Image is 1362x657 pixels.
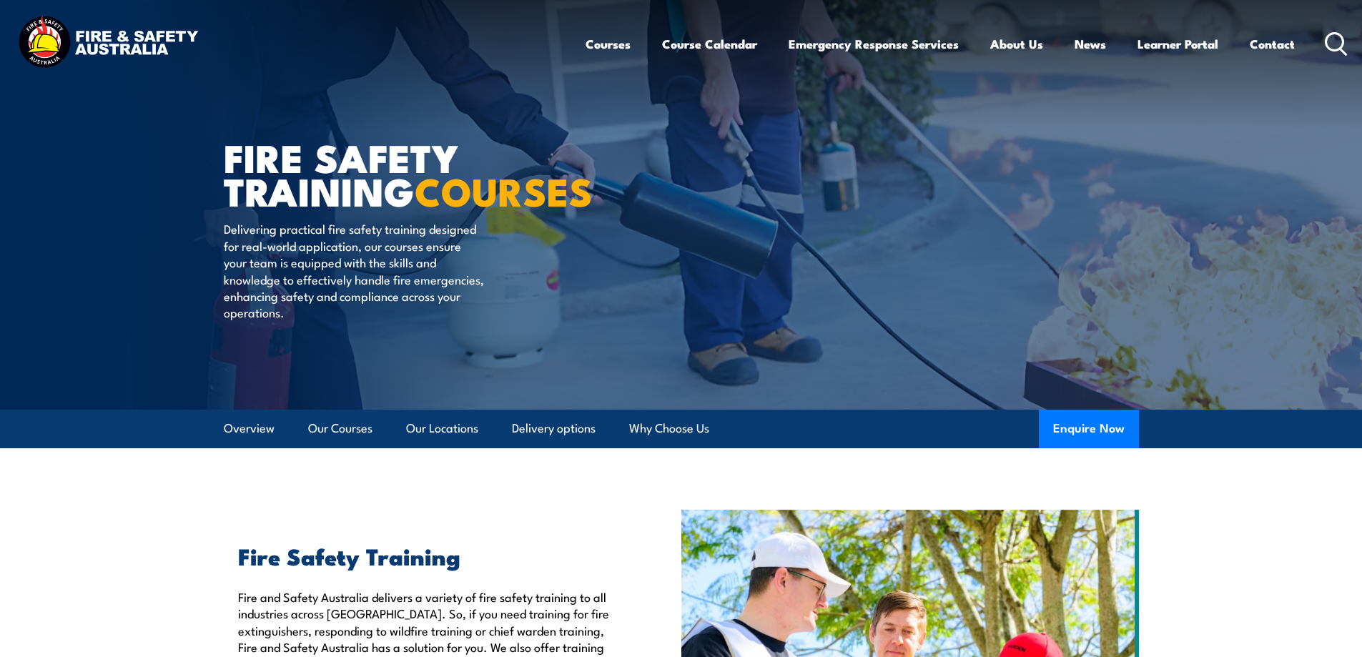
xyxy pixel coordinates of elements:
[990,25,1043,63] a: About Us
[308,410,372,448] a: Our Courses
[406,410,478,448] a: Our Locations
[224,410,275,448] a: Overview
[1138,25,1218,63] a: Learner Portal
[224,220,485,320] p: Delivering practical fire safety training designed for real-world application, our courses ensure...
[1039,410,1139,448] button: Enquire Now
[512,410,596,448] a: Delivery options
[662,25,757,63] a: Course Calendar
[1250,25,1295,63] a: Contact
[789,25,959,63] a: Emergency Response Services
[586,25,631,63] a: Courses
[224,140,577,207] h1: FIRE SAFETY TRAINING
[238,545,616,565] h2: Fire Safety Training
[629,410,709,448] a: Why Choose Us
[415,160,593,219] strong: COURSES
[1075,25,1106,63] a: News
